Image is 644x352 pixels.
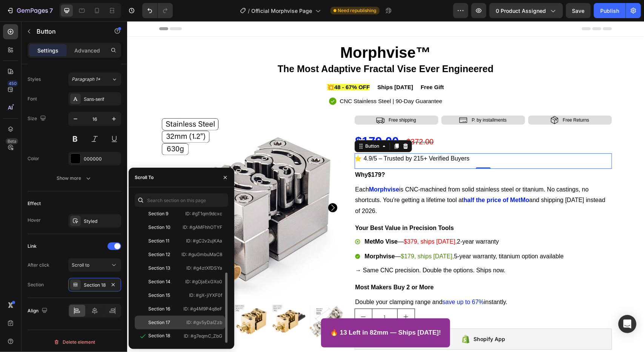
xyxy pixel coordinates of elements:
[148,332,170,339] div: Section 18
[49,6,53,15] p: 7
[84,218,119,225] div: Styled
[238,217,277,224] span: —
[294,63,317,69] strong: Free Gift
[28,262,49,269] div: After click
[57,174,92,182] div: Show more
[37,27,101,36] p: Button
[148,224,171,231] div: Section 10
[489,3,563,18] button: 0 product assigned
[237,122,254,128] div: Button
[28,171,121,185] button: Show more
[186,238,222,244] p: ID: #gC2v2ujKAa
[28,243,37,250] div: Link
[148,306,170,312] div: Section 16
[28,155,39,162] div: Color
[84,96,119,103] div: Sans-serif
[327,232,437,238] span: 5-year warranty, titanium option available
[74,46,100,54] p: Advanced
[566,3,591,18] button: Save
[3,3,56,18] button: 7
[84,282,106,289] div: Section 18
[213,23,304,40] strong: Morphvise™
[148,292,170,299] div: Section 15
[337,176,402,182] strong: half the price of MetMo
[600,7,619,15] div: Publish
[28,96,37,102] div: Font
[189,292,222,299] p: ID: #gX-jiYXF0f
[261,96,289,102] p: Free shipping
[594,3,626,18] button: Publish
[277,217,330,224] span: $379, ships [DATE],
[151,42,366,53] strong: The Most Adaptive Fractal Vise Ever Engineered
[148,210,168,217] div: Section 9
[238,232,274,238] span: —
[68,258,121,272] button: Scroll to
[28,200,41,207] div: Effect
[28,281,44,288] div: Section
[228,150,241,157] strong: Why
[28,336,121,348] button: Delete element
[37,46,58,54] p: Settings
[72,76,100,83] span: Paragraph 1*
[72,262,89,268] span: Scroll to
[186,265,222,272] p: ID: #g4ztXfDSYa
[186,319,222,326] p: ID: #gv5yDaIZzb
[181,251,222,258] p: ID: #guGmbuMaC8
[228,278,315,284] span: Double your clamping range and
[135,174,154,181] div: Scroll To
[274,232,327,238] span: $179, ships [DATE],
[201,182,210,191] button: Carousel Next Arrow
[238,232,268,238] strong: Morphvise
[238,217,271,224] strong: MetMo Vise
[357,278,380,284] span: instantly.
[254,150,258,157] strong: ?
[148,278,171,285] div: Section 14
[228,263,307,269] strong: Most Makers Buy 2 or More
[242,165,272,171] strong: Morphvise
[148,319,170,326] div: Section 17
[6,138,18,144] div: Beta
[148,238,169,244] div: Section 11
[338,7,377,14] span: Need republishing
[54,338,95,347] div: Delete element
[228,246,378,252] span: → Same CNC precision. Double the options. Ships now.
[185,278,222,285] p: ID: #gOjaExGXo0
[194,297,323,326] a: 🔥 13 Left in 82mm — Ships [DATE]!
[271,288,287,304] button: increment
[184,333,222,340] p: ID: #g7eqmC_ZbG
[228,165,242,171] span: Each
[200,63,243,69] strong: 💥48 - 67% OFF
[84,156,119,162] div: 000000
[28,76,41,83] div: Styles
[68,73,121,86] button: Paragraph 1*
[135,193,228,207] input: Search section on this page
[572,8,585,14] span: Save
[250,63,286,69] strong: Ships [DATE]
[315,278,357,284] span: save up to 67%
[227,132,352,148] a: Rich Text Editor. Editing area: main
[185,210,222,217] p: ID: #gT1qm9dcxc
[148,265,170,272] div: Section 13
[127,21,644,352] iframe: Design area
[228,204,327,210] strong: Your Best Value in Precision Tools
[278,113,307,128] div: $372.00
[227,132,343,143] p: ⭐ 4.9/5 – Trusted by 215+ Verified Buyers
[248,7,250,15] span: /
[28,306,49,316] div: Align
[245,288,271,304] input: quantity
[28,114,48,124] div: Size
[252,7,312,15] span: Official Morphvise Page
[227,132,343,143] div: Rich Text Editor. Editing area: main
[344,96,380,102] p: P. by installments
[203,308,314,315] span: 🔥 13 Left in 82mm — Ships [DATE]!
[436,96,462,102] p: Free Returns
[227,109,273,132] div: $179.00
[228,288,245,304] button: decrement
[330,217,372,224] span: 2-year warranty
[241,150,254,157] strong: $179
[213,77,315,83] span: CNC Stainless Steel | 90-Day Guarantee
[496,7,546,15] span: 0 product assigned
[183,224,222,231] p: ID: #gAMFhhOTYF
[183,306,222,312] p: ID: #g4M9P4q8eF
[28,217,41,224] div: Hover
